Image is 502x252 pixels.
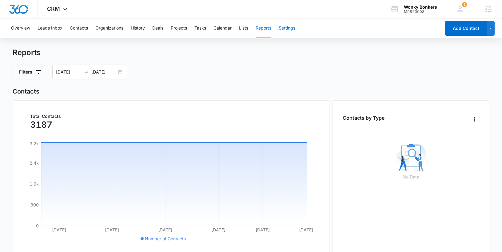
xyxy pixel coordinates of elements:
button: Lists [239,18,248,38]
button: Reports [256,18,271,38]
img: No Data [396,143,426,174]
tspan: 2.4k [30,160,39,166]
tspan: [DATE] [211,227,225,232]
button: Contacts [70,18,88,38]
button: Deals [152,18,163,38]
input: End date [91,69,117,75]
input: Start date [56,69,82,75]
button: History [131,18,145,38]
p: Total Contacts [30,114,61,118]
button: Organizations [95,18,123,38]
tspan: [DATE] [158,227,172,232]
tspan: [DATE] [105,227,119,232]
tspan: 800 [30,202,39,207]
tspan: [DATE] [52,227,66,232]
div: notifications count [462,2,467,7]
button: Projects [171,18,187,38]
tspan: 1.6k [30,181,39,186]
span: to [84,70,89,74]
button: Overview [11,18,30,38]
button: Overflow Menu [469,114,479,124]
div: account name [404,5,437,10]
button: Leads Inbox [38,18,62,38]
tspan: [DATE] [256,227,270,232]
div: account id [404,10,437,14]
button: Filters [13,65,47,79]
div: No Data [343,143,479,180]
span: swap-right [84,70,89,74]
h2: Contacts [13,87,489,96]
h3: Contacts by Type [343,114,384,122]
span: Number of Contacts [145,236,186,241]
span: CRM [47,6,60,12]
h1: Reports [13,48,41,57]
button: Tasks [194,18,206,38]
span: 1 [462,2,467,7]
tspan: 3.2k [30,141,39,146]
tspan: 0 [36,223,39,228]
p: 3187 [30,120,52,130]
button: Calendar [213,18,232,38]
button: Add Contact [445,21,487,36]
tspan: [DATE] [299,227,313,232]
button: Settings [279,18,295,38]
